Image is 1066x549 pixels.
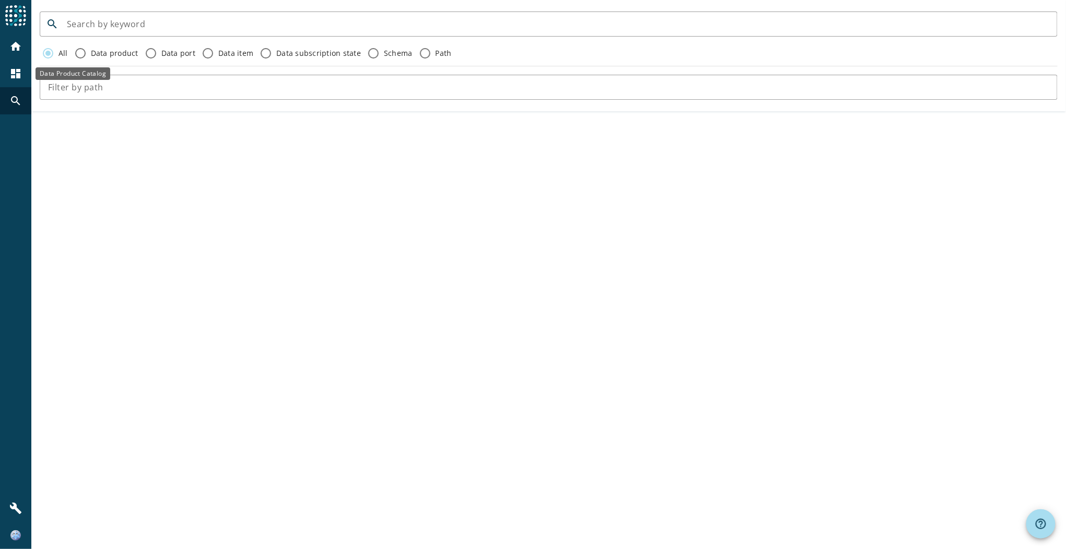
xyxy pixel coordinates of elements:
[274,48,361,59] label: Data subscription state
[9,502,22,515] mat-icon: build
[216,48,253,59] label: Data item
[5,5,26,26] img: spoud-logo.svg
[159,48,195,59] label: Data port
[48,81,1049,94] input: Filter by path
[40,18,65,30] mat-icon: search
[10,530,21,541] img: 0508b00324e4538be1cff3a3624debf0
[36,67,110,80] div: Data Product Catalog
[67,18,1049,30] input: Search by keyword
[434,48,452,59] label: Path
[1035,518,1047,530] mat-icon: help_outline
[56,48,68,59] label: All
[89,48,138,59] label: Data product
[382,48,413,59] label: Schema
[9,67,22,80] mat-icon: dashboard
[9,95,22,107] mat-icon: search
[9,40,22,53] mat-icon: home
